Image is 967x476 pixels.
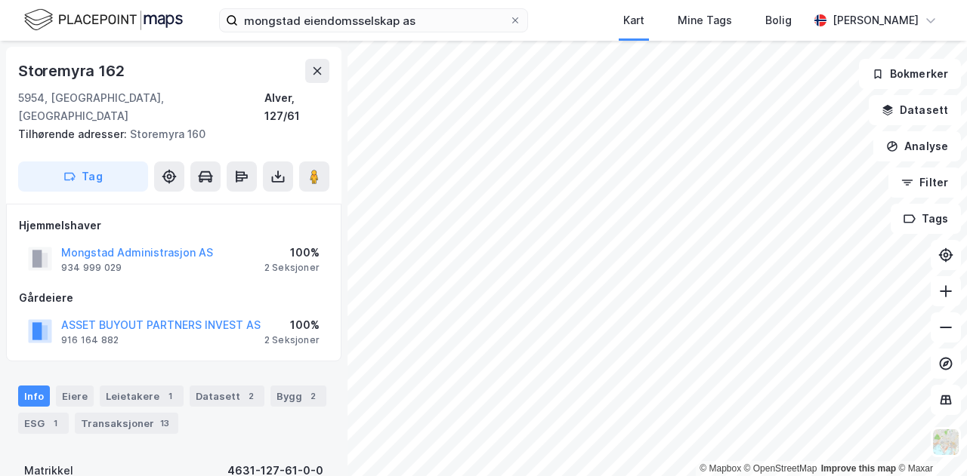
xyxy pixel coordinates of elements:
[869,95,961,125] button: Datasett
[264,89,329,125] div: Alver, 127/61
[264,262,320,274] div: 2 Seksjoner
[833,11,919,29] div: [PERSON_NAME]
[24,7,183,33] img: logo.f888ab2527a4732fd821a326f86c7f29.svg
[859,59,961,89] button: Bokmerker
[264,316,320,334] div: 100%
[700,463,741,474] a: Mapbox
[61,334,119,346] div: 916 164 882
[61,262,122,274] div: 934 999 029
[100,385,184,407] div: Leietakere
[678,11,732,29] div: Mine Tags
[18,89,264,125] div: 5954, [GEOGRAPHIC_DATA], [GEOGRAPHIC_DATA]
[75,413,178,434] div: Transaksjoner
[264,244,320,262] div: 100%
[243,388,258,404] div: 2
[264,334,320,346] div: 2 Seksjoner
[48,416,63,431] div: 1
[18,127,130,140] span: Tilhørende adresser:
[238,9,509,32] input: Søk på adresse, matrikkel, gårdeiere, leietakere eller personer
[157,416,172,431] div: 13
[18,385,50,407] div: Info
[305,388,320,404] div: 2
[162,388,178,404] div: 1
[888,167,961,198] button: Filter
[744,463,817,474] a: OpenStreetMap
[18,413,69,434] div: ESG
[18,125,317,143] div: Storemyra 160
[873,131,961,161] button: Analyse
[190,385,264,407] div: Datasett
[821,463,896,474] a: Improve this map
[891,404,967,476] iframe: Chat Widget
[18,161,148,192] button: Tag
[18,59,127,83] div: Storemyra 162
[56,385,94,407] div: Eiere
[765,11,792,29] div: Bolig
[19,289,329,307] div: Gårdeiere
[623,11,644,29] div: Kart
[270,385,326,407] div: Bygg
[19,217,329,235] div: Hjemmelshaver
[891,204,961,234] button: Tags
